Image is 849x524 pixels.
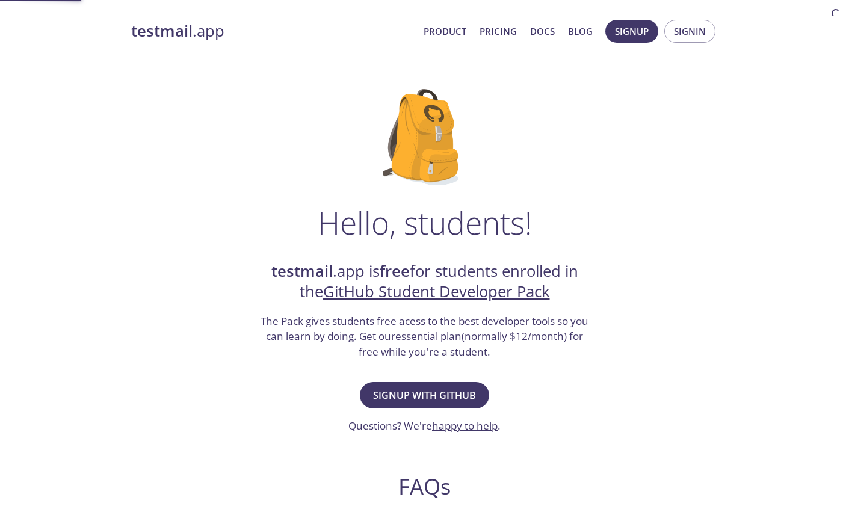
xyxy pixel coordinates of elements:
[424,23,466,39] a: Product
[323,281,550,302] a: GitHub Student Developer Pack
[605,20,658,43] button: Signup
[259,261,590,303] h2: .app is for students enrolled in the
[271,260,333,282] strong: testmail
[395,329,462,343] a: essential plan
[194,473,656,500] h2: FAQs
[131,20,193,42] strong: testmail
[318,205,532,241] h1: Hello, students!
[373,387,476,404] span: Signup with GitHub
[432,419,498,433] a: happy to help
[131,21,414,42] a: testmail.app
[615,23,649,39] span: Signup
[380,260,410,282] strong: free
[568,23,593,39] a: Blog
[348,418,501,434] h3: Questions? We're .
[360,382,489,408] button: Signup with GitHub
[530,23,555,39] a: Docs
[480,23,517,39] a: Pricing
[383,89,466,185] img: github-student-backpack.png
[259,313,590,360] h3: The Pack gives students free acess to the best developer tools so you can learn by doing. Get our...
[664,20,715,43] button: Signin
[674,23,706,39] span: Signin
